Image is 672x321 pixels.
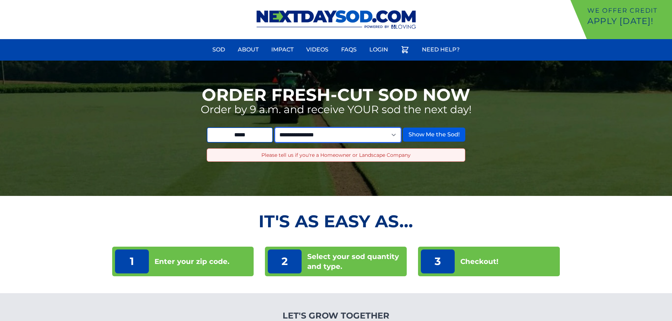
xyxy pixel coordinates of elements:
[307,252,404,271] p: Select your sod quantity and type.
[587,16,669,27] p: Apply [DATE]!
[208,41,229,58] a: Sod
[421,249,455,273] p: 3
[202,86,470,103] h1: Order Fresh-Cut Sod Now
[337,41,361,58] a: FAQs
[213,152,459,159] p: Please tell us if you're a Homeowner or Landscape Company
[268,249,302,273] p: 2
[418,41,464,58] a: Need Help?
[302,41,333,58] a: Videos
[267,41,298,58] a: Impact
[115,249,149,273] p: 1
[155,257,229,266] p: Enter your zip code.
[460,257,498,266] p: Checkout!
[112,213,560,230] h2: It's as Easy As...
[587,6,669,16] p: We offer Credit
[201,103,472,116] p: Order by 9 a.m. and receive YOUR sod the next day!
[234,41,263,58] a: About
[403,128,465,142] button: Show Me the Sod!
[365,41,392,58] a: Login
